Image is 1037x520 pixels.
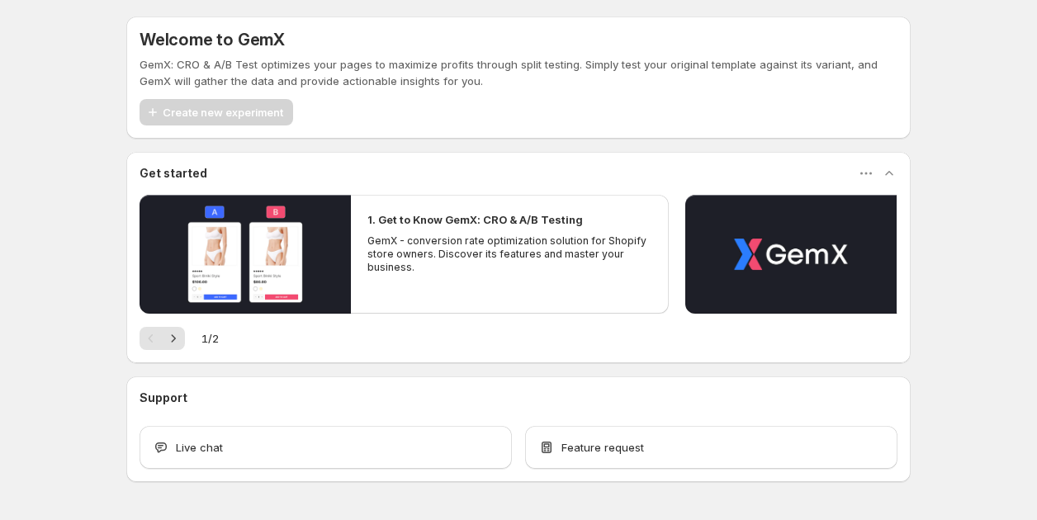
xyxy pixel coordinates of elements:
h5: Welcome to GemX [140,30,285,50]
button: Play video [140,195,351,314]
span: 1 / 2 [201,330,219,347]
p: GemX - conversion rate optimization solution for Shopify store owners. Discover its features and ... [367,234,651,274]
nav: Pagination [140,327,185,350]
button: Next [162,327,185,350]
h2: 1. Get to Know GemX: CRO & A/B Testing [367,211,583,228]
span: Feature request [561,439,644,456]
h3: Support [140,390,187,406]
span: Live chat [176,439,223,456]
h3: Get started [140,165,207,182]
button: Play video [685,195,897,314]
p: GemX: CRO & A/B Test optimizes your pages to maximize profits through split testing. Simply test ... [140,56,897,89]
